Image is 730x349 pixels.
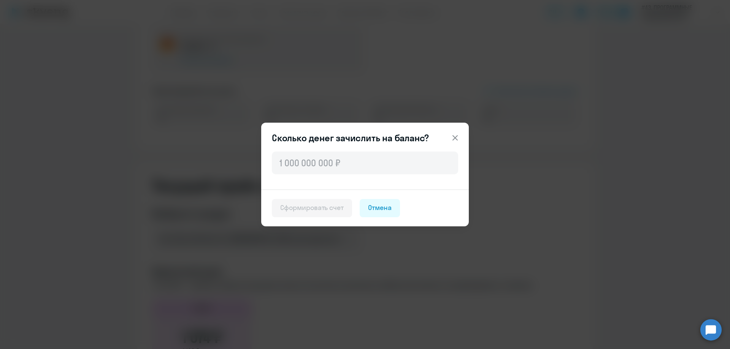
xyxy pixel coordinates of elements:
header: Сколько денег зачислить на баланс? [261,132,469,144]
input: 1 000 000 000 ₽ [272,152,458,174]
div: Сформировать счет [280,203,344,213]
button: Отмена [360,199,400,217]
div: Отмена [368,203,392,213]
button: Сформировать счет [272,199,352,217]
